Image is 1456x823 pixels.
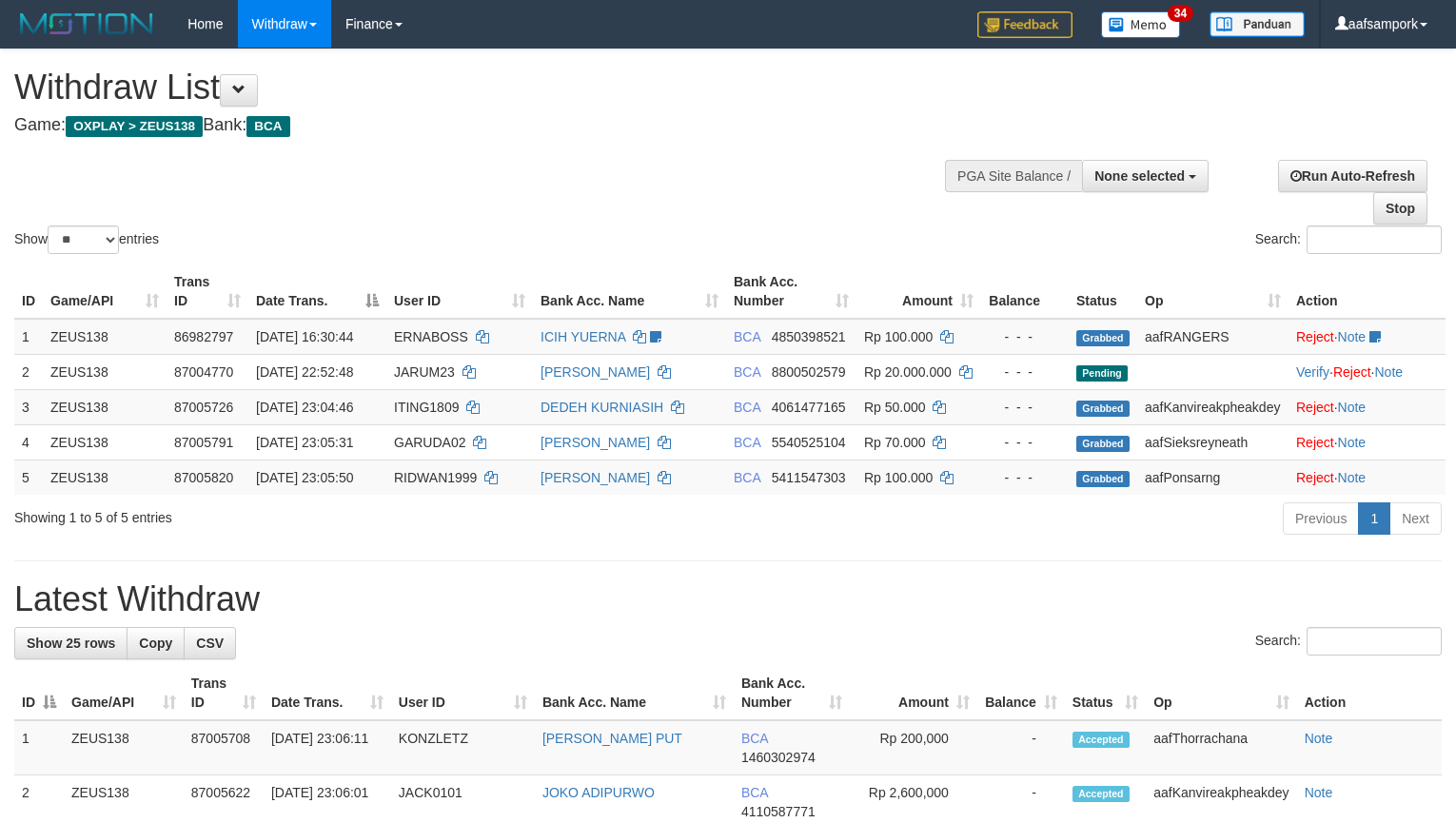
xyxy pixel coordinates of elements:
[726,265,856,319] th: Bank Acc. Number: activate to sort column ascending
[864,435,926,450] span: Rp 70.000
[850,666,977,720] th: Amount: activate to sort column ascending
[127,627,185,659] a: Copy
[14,580,1442,618] h1: Latest Withdraw
[14,354,43,389] td: 2
[989,327,1061,346] div: - - -
[43,389,167,424] td: ZEUS138
[989,363,1061,382] div: - - -
[772,435,846,450] span: Copy 5540525104 to clipboard
[1101,11,1181,38] img: Button%20Memo.svg
[1296,329,1334,344] a: Reject
[977,720,1065,775] td: -
[741,785,768,800] span: BCA
[541,364,650,380] a: [PERSON_NAME]
[14,389,43,424] td: 3
[1076,436,1130,452] span: Grabbed
[989,433,1061,452] div: - - -
[1076,401,1130,417] span: Grabbed
[167,265,248,319] th: Trans ID: activate to sort column ascending
[1065,666,1146,720] th: Status: activate to sort column ascending
[1338,470,1367,485] a: Note
[1072,732,1130,748] span: Accepted
[1289,389,1446,424] td: ·
[43,424,167,460] td: ZEUS138
[1296,364,1329,380] a: Verify
[1072,786,1130,802] span: Accepted
[1307,225,1442,254] input: Search:
[1137,389,1289,424] td: aafKanvireakpheakdey
[1146,666,1296,720] th: Op: activate to sort column ascending
[772,470,846,485] span: Copy 5411547303 to clipboard
[741,750,816,765] span: Copy 1460302974 to clipboard
[14,116,952,135] h4: Game: Bank:
[264,666,391,720] th: Date Trans.: activate to sort column ascending
[391,666,535,720] th: User ID: activate to sort column ascending
[14,720,64,775] td: 1
[256,329,353,344] span: [DATE] 16:30:44
[394,435,465,450] span: GARUDA02
[734,329,760,344] span: BCA
[1283,502,1359,535] a: Previous
[48,225,119,254] select: Showentries
[1137,319,1289,355] td: aafRANGERS
[1296,435,1334,450] a: Reject
[1289,354,1446,389] td: · ·
[1296,470,1334,485] a: Reject
[139,636,172,651] span: Copy
[1338,435,1367,450] a: Note
[734,470,760,485] span: BCA
[741,731,768,746] span: BCA
[772,329,846,344] span: Copy 4850398521 to clipboard
[1210,11,1305,37] img: panduan.png
[256,435,353,450] span: [DATE] 23:05:31
[1373,192,1427,225] a: Stop
[1296,400,1334,415] a: Reject
[14,10,159,38] img: MOTION_logo.png
[66,116,203,137] span: OXPLAY > ZEUS138
[14,319,43,355] td: 1
[264,720,391,775] td: [DATE] 23:06:11
[174,435,233,450] span: 87005791
[14,225,159,254] label: Show entries
[64,666,184,720] th: Game/API: activate to sort column ascending
[989,468,1061,487] div: - - -
[14,69,952,107] h1: Withdraw List
[541,400,663,415] a: DEDEH KURNIASIH
[977,666,1065,720] th: Balance: activate to sort column ascending
[43,319,167,355] td: ZEUS138
[256,470,353,485] span: [DATE] 23:05:50
[1137,460,1289,495] td: aafPonsarng
[14,500,593,527] div: Showing 1 to 5 of 5 entries
[1076,365,1128,382] span: Pending
[734,364,760,380] span: BCA
[184,666,264,720] th: Trans ID: activate to sort column ascending
[1374,364,1403,380] a: Note
[14,627,128,659] a: Show 25 rows
[391,720,535,775] td: KONZLETZ
[174,364,233,380] span: 87004770
[542,731,682,746] a: [PERSON_NAME] PUT
[1137,424,1289,460] td: aafSieksreyneath
[1289,265,1446,319] th: Action
[43,265,167,319] th: Game/API: activate to sort column ascending
[1076,330,1130,346] span: Grabbed
[1168,5,1193,22] span: 34
[541,435,650,450] a: [PERSON_NAME]
[1255,627,1442,656] label: Search:
[64,720,184,775] td: ZEUS138
[772,364,846,380] span: Copy 8800502579 to clipboard
[1278,160,1427,192] a: Run Auto-Refresh
[734,435,760,450] span: BCA
[1255,225,1442,254] label: Search:
[977,11,1072,38] img: Feedback.jpg
[1307,627,1442,656] input: Search:
[981,265,1069,319] th: Balance
[856,265,981,319] th: Amount: activate to sort column ascending
[864,470,933,485] span: Rp 100.000
[14,460,43,495] td: 5
[542,785,655,800] a: JOKO ADIPURWO
[1338,329,1367,344] a: Note
[541,470,650,485] a: [PERSON_NAME]
[772,400,846,415] span: Copy 4061477165 to clipboard
[1082,160,1209,192] button: None selected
